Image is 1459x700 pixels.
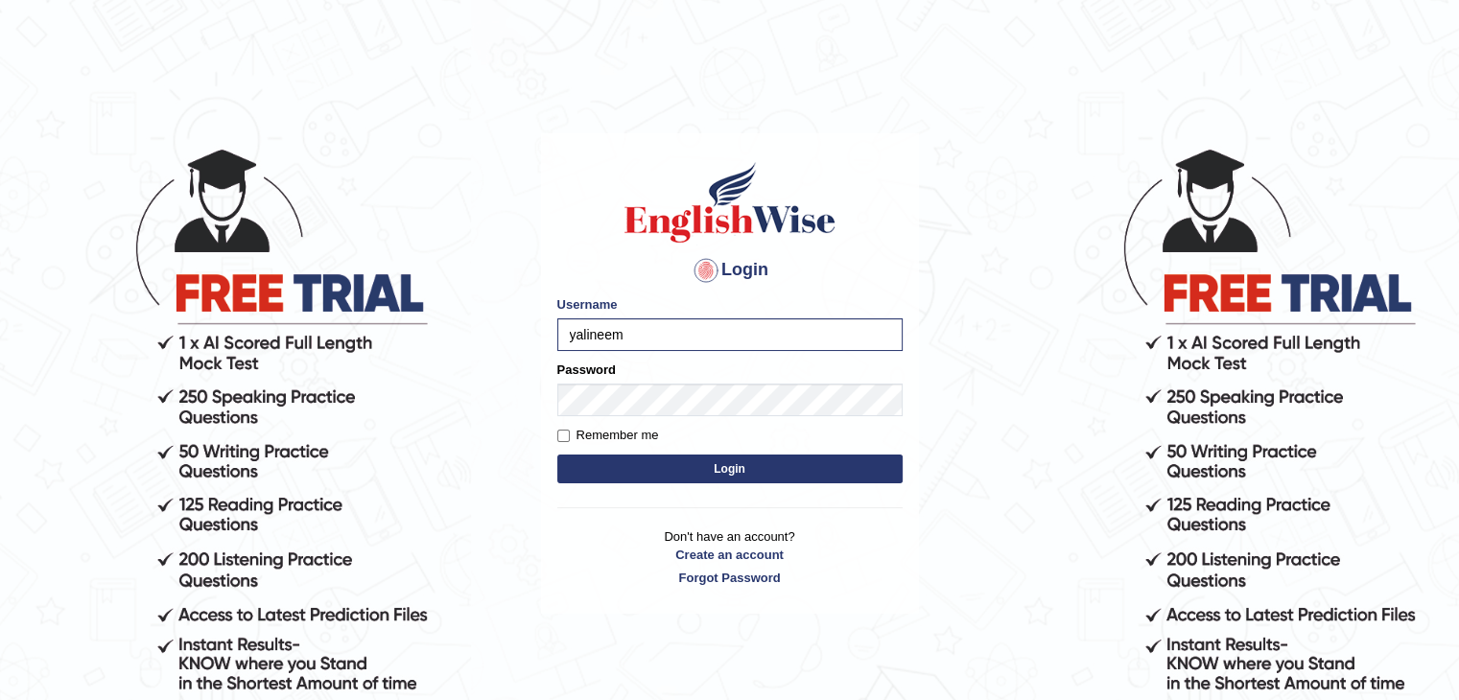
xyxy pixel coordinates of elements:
label: Password [557,361,616,379]
input: Remember me [557,430,570,442]
a: Create an account [557,546,903,564]
label: Remember me [557,426,659,445]
p: Don't have an account? [557,527,903,587]
h4: Login [557,255,903,286]
label: Username [557,295,618,314]
a: Forgot Password [557,569,903,587]
img: Logo of English Wise sign in for intelligent practice with AI [621,159,839,245]
button: Login [557,455,903,483]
